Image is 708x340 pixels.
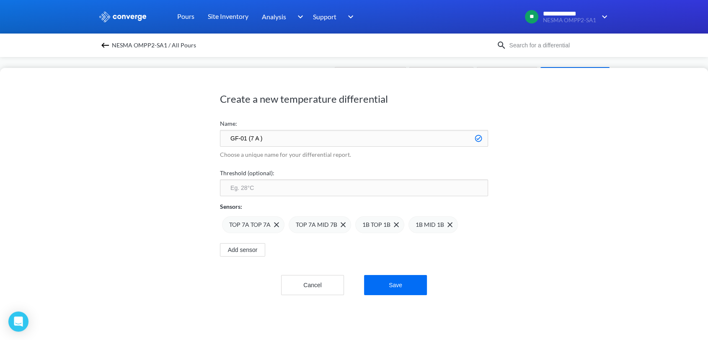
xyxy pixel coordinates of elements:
[112,39,196,51] span: NESMA OMPP2-SA1 / All Pours
[543,17,596,23] span: NESMA OMPP2-SA1
[296,220,337,229] span: TOP 7A MID 7B
[496,40,506,50] img: icon-search.svg
[364,275,427,295] button: Save
[98,11,147,22] img: logo_ewhite.svg
[506,41,608,50] input: Search for a differential
[274,222,279,227] img: close-icon.svg
[220,119,488,128] label: Name:
[292,12,305,22] img: downArrow.svg
[229,220,271,229] span: TOP 7A TOP 7A
[220,179,488,196] input: Eg. 28°C
[596,12,610,22] img: downArrow.svg
[220,130,488,147] input: Eg. TempDiff Deep Pour Basement C1sX
[8,311,28,332] div: Open Intercom Messenger
[341,222,346,227] img: close-icon.svg
[220,92,488,106] h1: Create a new temperature differential
[447,222,452,227] img: close-icon.svg
[313,11,336,22] span: Support
[220,202,242,211] p: Sensors:
[394,222,399,227] img: close-icon.svg
[220,243,265,257] button: Add sensor
[416,220,444,229] span: 1B MID 1B
[342,12,356,22] img: downArrow.svg
[100,40,110,50] img: backspace.svg
[220,150,488,159] p: Choose a unique name for your differential report.
[281,275,344,295] button: Cancel
[362,220,390,229] span: 1B TOP 1B
[220,169,488,178] label: Threshold (optional):
[262,11,286,22] span: Analysis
